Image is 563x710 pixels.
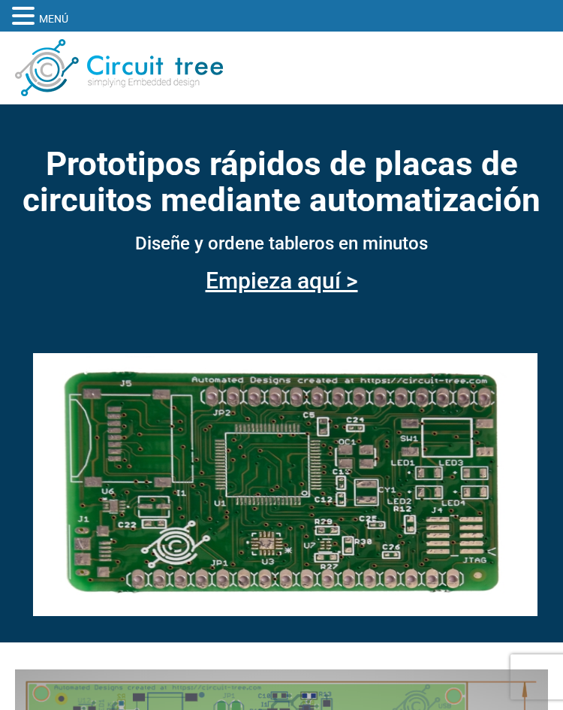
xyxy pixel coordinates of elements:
a: Empieza aquí > [206,267,358,294]
font: MENÚ [39,13,68,25]
img: Árbol de circuitos [15,39,223,96]
a: MENÚ [39,6,68,32]
font: Prototipos rápidos de placas de circuitos mediante automatización [23,144,540,219]
font: Diseñe y ordene tableros en minutos [135,233,428,254]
